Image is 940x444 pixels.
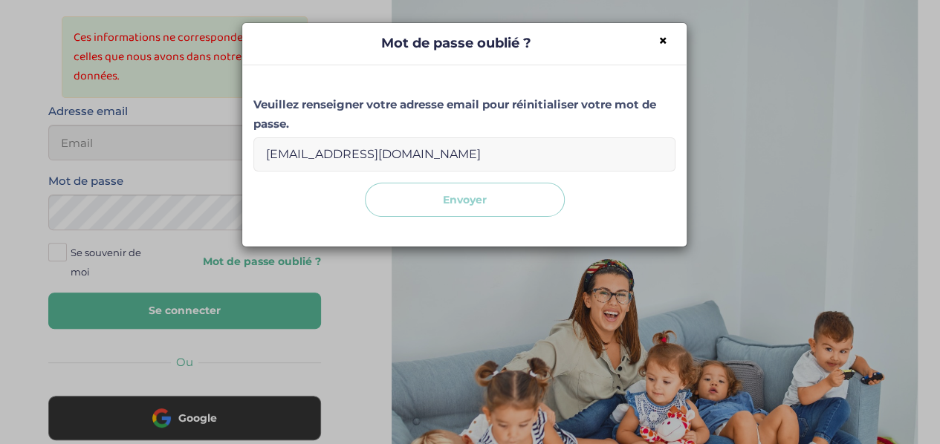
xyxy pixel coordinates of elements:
h4: Mot de passe oublié ? [253,34,675,53]
input: Email [253,137,675,172]
button: Envoyer [365,183,565,218]
label: Veuillez renseigner votre adresse email pour réinitialiser votre mot de passe. [253,95,675,134]
span: × [658,31,668,50]
button: Close [658,33,668,48]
